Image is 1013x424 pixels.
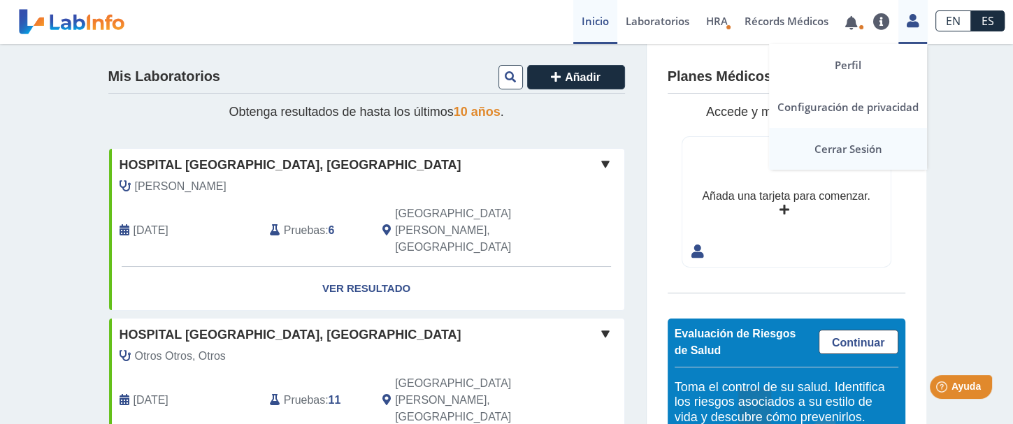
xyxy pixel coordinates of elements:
h4: Planes Médicos [668,68,772,85]
span: 2025-04-26 [134,392,168,409]
div: : [259,205,372,256]
div: Añada una tarjeta para comenzar. [702,188,870,205]
b: 11 [329,394,341,406]
span: Nieves Rivera, Jose [135,178,227,195]
h4: Mis Laboratorios [108,68,220,85]
a: Cerrar Sesión [769,128,927,170]
span: Obtenga resultados de hasta los últimos . [229,105,503,119]
a: Configuración de privacidad [769,86,927,128]
a: Continuar [819,330,898,354]
span: Pruebas [284,222,325,239]
span: Continuar [832,337,885,349]
b: 6 [329,224,335,236]
span: HRA [706,14,728,28]
span: Otros Otros, Otros [135,348,226,365]
a: Perfil [769,44,927,86]
span: 10 años [454,105,501,119]
a: Ver Resultado [109,267,624,311]
span: San Juan, PR [395,205,549,256]
span: Hospital [GEOGRAPHIC_DATA], [GEOGRAPHIC_DATA] [120,156,461,175]
span: Hospital [GEOGRAPHIC_DATA], [GEOGRAPHIC_DATA] [120,326,461,344]
span: Añadir [565,71,601,83]
iframe: Help widget launcher [889,370,998,409]
span: Pruebas [284,392,325,409]
a: ES [971,10,1005,31]
span: Evaluación de Riesgos de Salud [675,328,796,356]
span: 2025-08-05 [134,222,168,239]
a: EN [935,10,971,31]
span: Accede y maneja sus planes [706,105,866,119]
button: Añadir [527,65,625,89]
